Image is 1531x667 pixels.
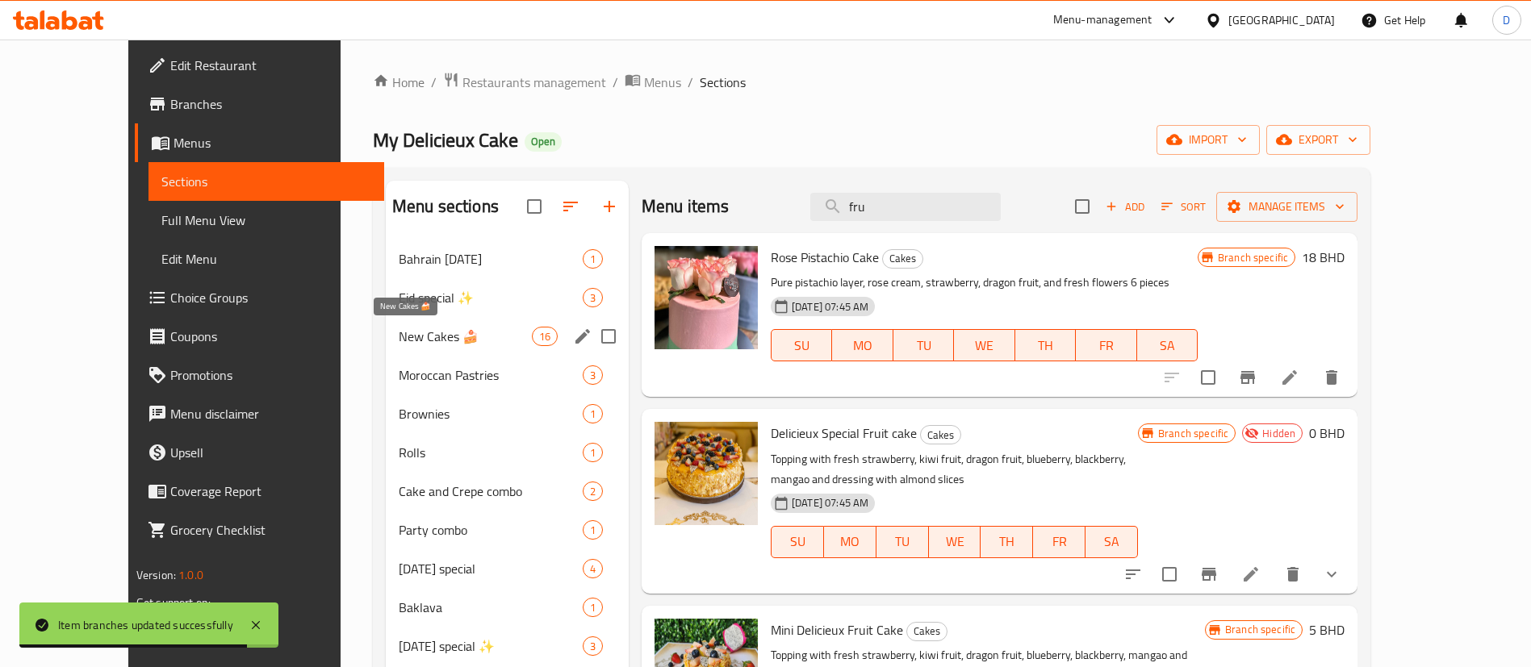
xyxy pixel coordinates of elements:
[399,288,583,307] span: Eid special ✨️
[170,288,371,307] span: Choice Groups
[935,530,975,553] span: WE
[1279,130,1357,150] span: export
[771,421,917,445] span: Delicieux Special Fruit cake
[642,194,730,219] h2: Menu items
[1022,334,1069,357] span: TH
[135,123,384,162] a: Menus
[584,561,602,577] span: 4
[960,334,1008,357] span: WE
[954,329,1014,361] button: WE
[135,394,384,433] a: Menu disclaimer
[399,481,583,501] span: Cake and Crepe combo
[386,317,629,356] div: New Cakes 🍰16edit
[832,329,893,361] button: MO
[386,549,629,588] div: [DATE] special4
[1280,368,1299,387] a: Edit menu item
[170,481,371,501] span: Coverage Report
[135,85,384,123] a: Branches
[148,201,384,240] a: Full Menu View
[583,443,603,462] div: items
[1256,426,1302,441] span: Hidden
[1228,358,1267,397] button: Branch-specific-item
[386,511,629,549] div: Party combo1
[584,252,602,267] span: 1
[1309,422,1345,444] h6: 0 BHD
[392,194,499,219] h2: Menu sections
[399,443,583,462] span: Rolls
[161,249,371,269] span: Edit Menu
[373,122,518,158] span: My Delicieux Cake
[1190,555,1228,594] button: Branch-specific-item
[1033,526,1086,558] button: FR
[399,559,583,578] span: [DATE] special
[583,636,603,656] div: items
[1312,358,1351,397] button: delete
[583,288,603,307] div: items
[373,72,1370,93] nav: breadcrumb
[399,598,583,617] span: Baklava
[1099,194,1151,219] button: Add
[1229,197,1345,217] span: Manage items
[1092,530,1132,553] span: SA
[1053,10,1152,30] div: Menu-management
[1157,194,1210,219] button: Sort
[584,600,602,615] span: 1
[584,290,602,306] span: 3
[525,135,562,148] span: Open
[1322,565,1341,584] svg: Show Choices
[830,530,870,553] span: MO
[1082,334,1130,357] span: FR
[906,622,947,641] div: Cakes
[778,530,818,553] span: SU
[882,249,923,269] div: Cakes
[148,162,384,201] a: Sections
[399,520,583,540] span: Party combo
[920,425,961,444] div: Cakes
[785,495,875,511] span: [DATE] 07:45 AM
[517,190,551,223] span: Select all sections
[135,317,384,356] a: Coupons
[386,472,629,511] div: Cake and Crepe combo2
[584,406,602,422] span: 1
[900,334,947,357] span: TU
[135,511,384,549] a: Grocery Checklist
[584,484,602,499] span: 2
[1152,426,1235,441] span: Branch specific
[1144,334,1191,357] span: SA
[170,443,371,462] span: Upsell
[1274,555,1312,594] button: delete
[688,73,693,92] li: /
[771,329,832,361] button: SU
[399,249,583,269] span: Bahrain [DATE]
[771,245,879,269] span: Rose Pistachio Cake
[1065,190,1099,223] span: Select section
[1103,198,1147,216] span: Add
[655,422,758,525] img: Delicieux Special Fruit cake
[1219,622,1302,637] span: Branch specific
[1266,125,1370,155] button: export
[921,426,960,444] span: Cakes
[1169,130,1247,150] span: import
[1312,555,1351,594] button: show more
[778,334,826,357] span: SU
[700,73,746,92] span: Sections
[170,56,371,75] span: Edit Restaurant
[907,622,947,640] span: Cakes
[583,520,603,540] div: items
[386,433,629,472] div: Rolls1
[583,249,603,269] div: items
[1216,192,1357,222] button: Manage items
[824,526,876,558] button: MO
[161,172,371,191] span: Sections
[655,246,758,349] img: Rose Pistachio Cake
[386,278,629,317] div: Eid special ✨️3
[583,598,603,617] div: items
[893,329,954,361] button: TU
[161,211,371,230] span: Full Menu View
[386,356,629,394] div: Moroccan Pastries3
[431,73,437,92] li: /
[785,299,875,315] span: [DATE] 07:45 AM
[584,368,602,383] span: 3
